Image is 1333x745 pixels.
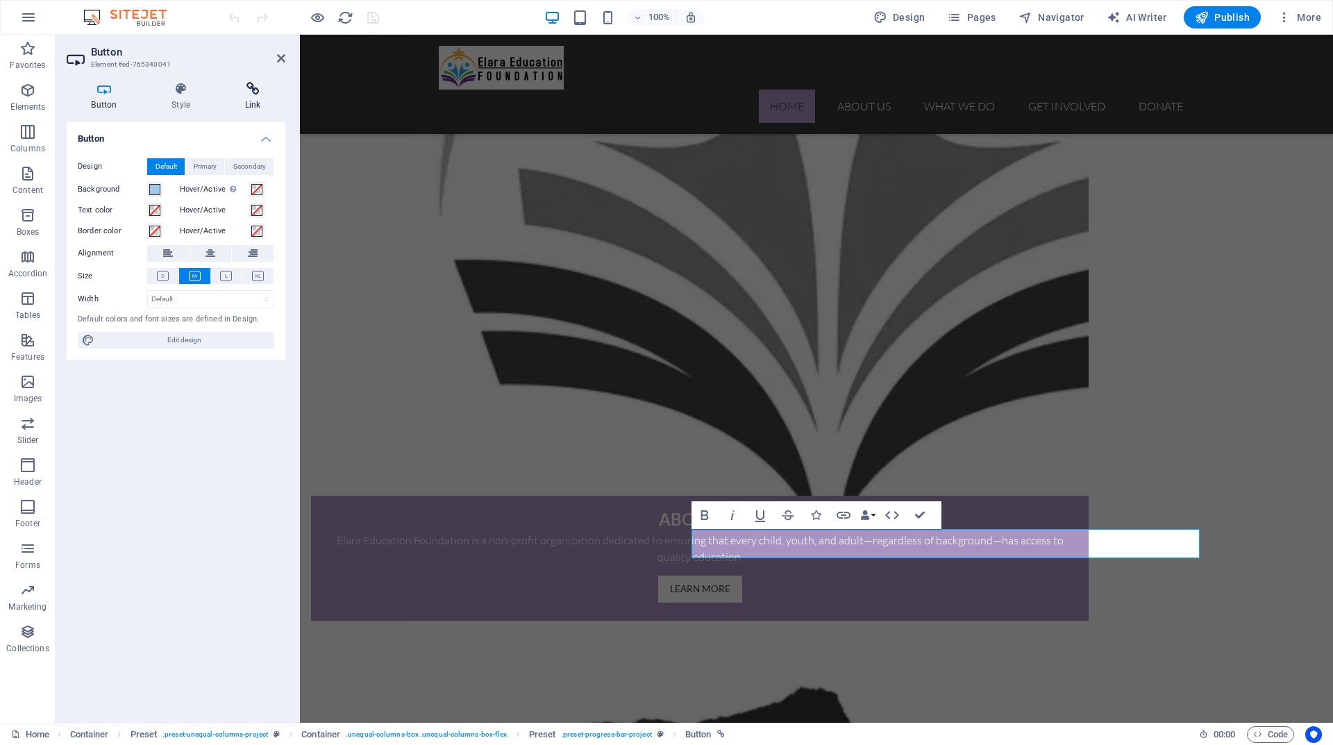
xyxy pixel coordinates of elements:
[1101,6,1173,28] button: AI Writer
[91,58,258,71] h3: Element #ed-765340041
[1214,726,1235,743] span: 00 00
[1184,6,1261,28] button: Publish
[220,82,285,111] h4: Link
[561,726,652,743] span: . preset-progress-bar-project
[12,185,43,196] p: Content
[691,501,718,529] button: Bold (Ctrl+B)
[70,726,109,743] span: Click to select. Double-click to edit
[10,60,45,71] p: Favorites
[717,730,725,738] i: This element is linked
[78,268,147,285] label: Size
[1305,726,1322,743] button: Usercentrics
[91,46,285,58] h2: Button
[873,10,925,24] span: Design
[775,501,801,529] button: Strikethrough
[1013,6,1090,28] button: Navigator
[78,314,274,326] div: Default colors and font sizes are defined in Design.
[648,9,671,26] h6: 100%
[11,726,49,743] a: Click to cancel selection. Double-click to open Pages
[685,726,712,743] span: Click to select. Double-click to edit
[17,226,40,237] p: Boxes
[180,181,249,198] label: Hover/Active
[719,501,746,529] button: Italic (Ctrl+I)
[78,332,274,349] button: Edit design
[907,501,933,529] button: Confirm (Ctrl+⏎)
[180,202,249,219] label: Hover/Active
[301,726,340,743] span: Click to select. Double-click to edit
[1247,726,1294,743] button: Code
[225,158,274,175] button: Secondary
[803,501,829,529] button: Icons
[10,101,46,112] p: Elements
[78,245,147,262] label: Alignment
[67,122,285,147] h4: Button
[15,518,40,529] p: Footer
[78,181,147,198] label: Background
[657,730,664,738] i: This element is a customizable preset
[868,6,931,28] div: Design (Ctrl+Alt+Y)
[185,158,224,175] button: Primary
[628,9,677,26] button: 100%
[10,143,45,154] p: Columns
[337,9,353,26] button: reload
[78,223,147,240] label: Border color
[941,6,1001,28] button: Pages
[529,726,556,743] span: Click to select. Double-click to edit
[1018,10,1084,24] span: Navigator
[99,332,270,349] span: Edit design
[8,601,47,612] p: Marketing
[830,501,857,529] button: Link
[78,158,147,175] label: Design
[1223,729,1225,739] span: :
[1253,726,1288,743] span: Code
[274,730,280,738] i: This element is a customizable preset
[162,726,268,743] span: . preset-unequal-columns-project
[1195,10,1250,24] span: Publish
[879,501,905,529] button: HTML
[1272,6,1327,28] button: More
[78,295,147,303] label: Width
[11,351,44,362] p: Features
[685,11,697,24] i: On resize automatically adjust zoom level to fit chosen device.
[14,393,42,404] p: Images
[67,82,147,111] h4: Button
[180,223,249,240] label: Hover/Active
[337,10,353,26] i: Reload page
[8,268,47,279] p: Accordion
[309,9,326,26] button: Click here to leave preview mode and continue editing
[78,202,147,219] label: Text color
[80,9,184,26] img: Editor Logo
[15,310,40,321] p: Tables
[14,476,42,487] p: Header
[194,158,217,175] span: Primary
[147,82,221,111] h4: Style
[1277,10,1321,24] span: More
[346,726,507,743] span: . unequal-columns-box .unequal-columns-box-flex
[947,10,996,24] span: Pages
[233,158,266,175] span: Secondary
[858,501,878,529] button: Data Bindings
[156,158,177,175] span: Default
[70,726,725,743] nav: breadcrumb
[1199,726,1236,743] h6: Session time
[15,560,40,571] p: Forms
[747,501,773,529] button: Underline (Ctrl+U)
[131,726,158,743] span: Click to select. Double-click to edit
[147,158,185,175] button: Default
[6,643,49,654] p: Collections
[868,6,931,28] button: Design
[17,435,39,446] p: Slider
[1107,10,1167,24] span: AI Writer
